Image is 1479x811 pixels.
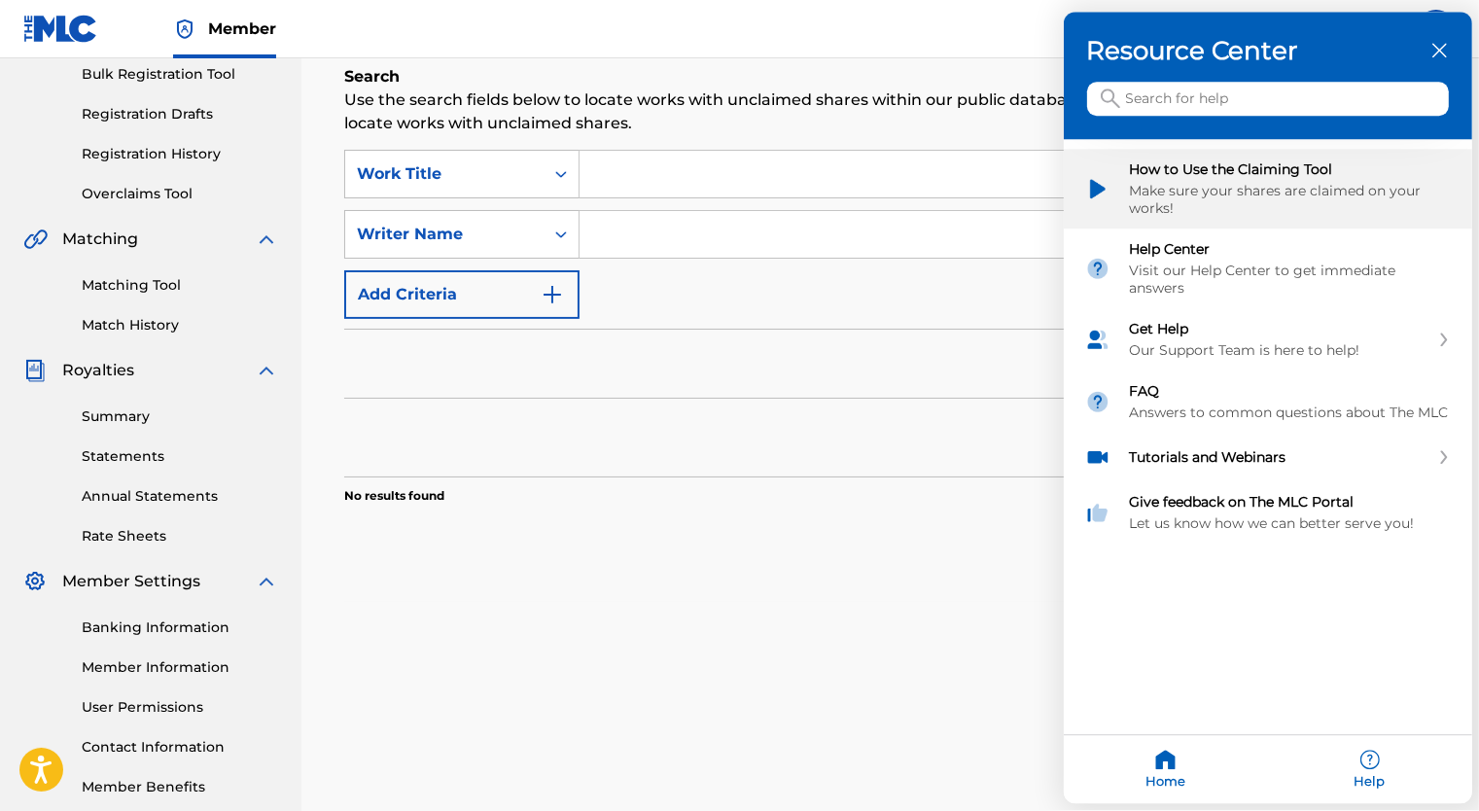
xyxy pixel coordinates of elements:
div: Resource center home modules [1064,140,1472,545]
div: Help Center [1064,229,1472,309]
svg: expand [1438,334,1450,347]
div: Our Support Team is here to help! [1130,342,1429,360]
div: FAQ [1064,371,1472,434]
img: module icon [1085,177,1110,202]
input: Search for help [1087,83,1449,117]
div: close resource center [1430,42,1449,60]
div: Help [1268,736,1472,804]
img: module icon [1085,390,1110,415]
div: Let us know how we can better serve you! [1130,515,1451,533]
div: How to Use the Claiming Tool [1064,150,1472,229]
div: Answers to common questions about The MLC [1130,405,1451,422]
div: Give feedback on The MLC Portal [1130,494,1451,511]
div: Get Help [1064,309,1472,371]
div: Get Help [1130,321,1429,338]
div: Visit our Help Center to get immediate answers [1130,263,1451,298]
div: entering resource center home [1064,140,1472,545]
svg: expand [1438,451,1450,465]
div: How to Use the Claiming Tool [1130,161,1451,179]
svg: icon [1101,89,1120,109]
div: Give feedback on The MLC Portal [1064,482,1472,545]
div: Make sure your shares are claimed on your works! [1130,183,1451,218]
img: module icon [1085,445,1110,471]
div: FAQ [1130,383,1451,401]
div: Tutorials and Webinars [1130,449,1429,467]
div: Tutorials and Webinars [1064,434,1472,482]
img: module icon [1085,328,1110,353]
div: Help Center [1130,241,1451,259]
img: module icon [1085,501,1110,526]
h3: Resource Center [1087,36,1449,67]
div: Home [1064,736,1268,804]
img: module icon [1085,257,1110,282]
